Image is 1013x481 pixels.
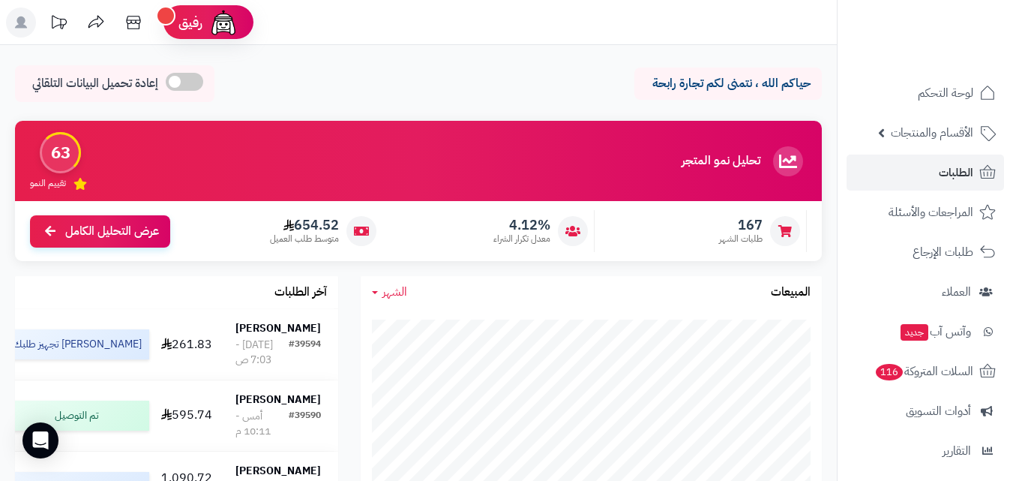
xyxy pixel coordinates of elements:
strong: [PERSON_NAME] [235,392,321,407]
a: الشهر [372,284,407,301]
span: السلات المتروكة [874,361,973,382]
a: وآتس آبجديد [847,314,1004,350]
span: الطلبات [939,162,973,183]
a: المراجعات والأسئلة [847,194,1004,230]
a: العملاء [847,274,1004,310]
strong: [PERSON_NAME] [235,463,321,479]
a: تحديثات المنصة [40,8,77,41]
td: 595.74 [155,380,218,451]
span: إعادة تحميل البيانات التلقائي [32,75,158,92]
h3: المبيعات [771,286,811,299]
td: 261.83 [155,309,218,380]
a: لوحة التحكم [847,75,1004,111]
a: التقارير [847,433,1004,469]
p: حياكم الله ، نتمنى لكم تجارة رابحة [646,75,811,92]
a: أدوات التسويق [847,393,1004,429]
h3: آخر الطلبات [274,286,327,299]
div: [DATE] - 7:03 ص [235,338,289,368]
span: 654.52 [270,217,339,233]
h3: تحليل نمو المتجر [682,155,760,168]
span: الأقسام والمنتجات [891,122,973,143]
span: التقارير [943,440,971,461]
span: متوسط طلب العميل [270,233,339,245]
span: جديد [901,324,928,341]
a: عرض التحليل الكامل [30,215,170,248]
div: أمس - 10:11 م [235,409,289,439]
span: المراجعات والأسئلة [889,202,973,223]
div: [PERSON_NAME] تجهيز طلبك [2,329,149,359]
a: طلبات الإرجاع [847,234,1004,270]
img: ai-face.png [208,8,238,38]
span: العملاء [942,281,971,302]
strong: [PERSON_NAME] [235,320,321,336]
span: أدوات التسويق [906,401,971,422]
div: تم التوصيل [2,401,149,431]
div: #39590 [289,409,321,439]
a: السلات المتروكة116 [847,353,1004,389]
span: عرض التحليل الكامل [65,223,159,240]
span: معدل تكرار الشراء [493,233,550,245]
span: طلبات الإرجاع [913,242,973,263]
span: 167 [719,217,763,233]
div: Open Intercom Messenger [22,422,58,458]
div: #39594 [289,338,321,368]
span: 116 [876,364,903,380]
span: وآتس آب [899,321,971,342]
span: 4.12% [493,217,550,233]
span: تقييم النمو [30,177,66,190]
span: رفيق [178,14,202,32]
a: الطلبات [847,155,1004,191]
span: لوحة التحكم [918,83,973,104]
span: الشهر [382,283,407,301]
span: طلبات الشهر [719,233,763,245]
